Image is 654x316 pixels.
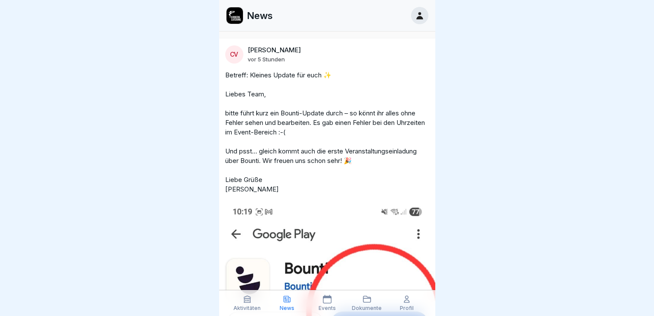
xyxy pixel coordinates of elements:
[248,46,301,54] p: [PERSON_NAME]
[225,70,429,194] p: Betreff: Kleines Update für euch ✨ Liebes Team, bitte führt kurz ein Bounti-Update durch – so kön...
[400,305,414,311] p: Profil
[248,56,285,63] p: vor 5 Stunden
[247,10,273,21] p: News
[233,305,261,311] p: Aktivitäten
[352,305,382,311] p: Dokumente
[280,305,294,311] p: News
[319,305,336,311] p: Events
[227,7,243,24] img: ewxb9rjzulw9ace2na8lwzf2.png
[225,45,243,64] div: CV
